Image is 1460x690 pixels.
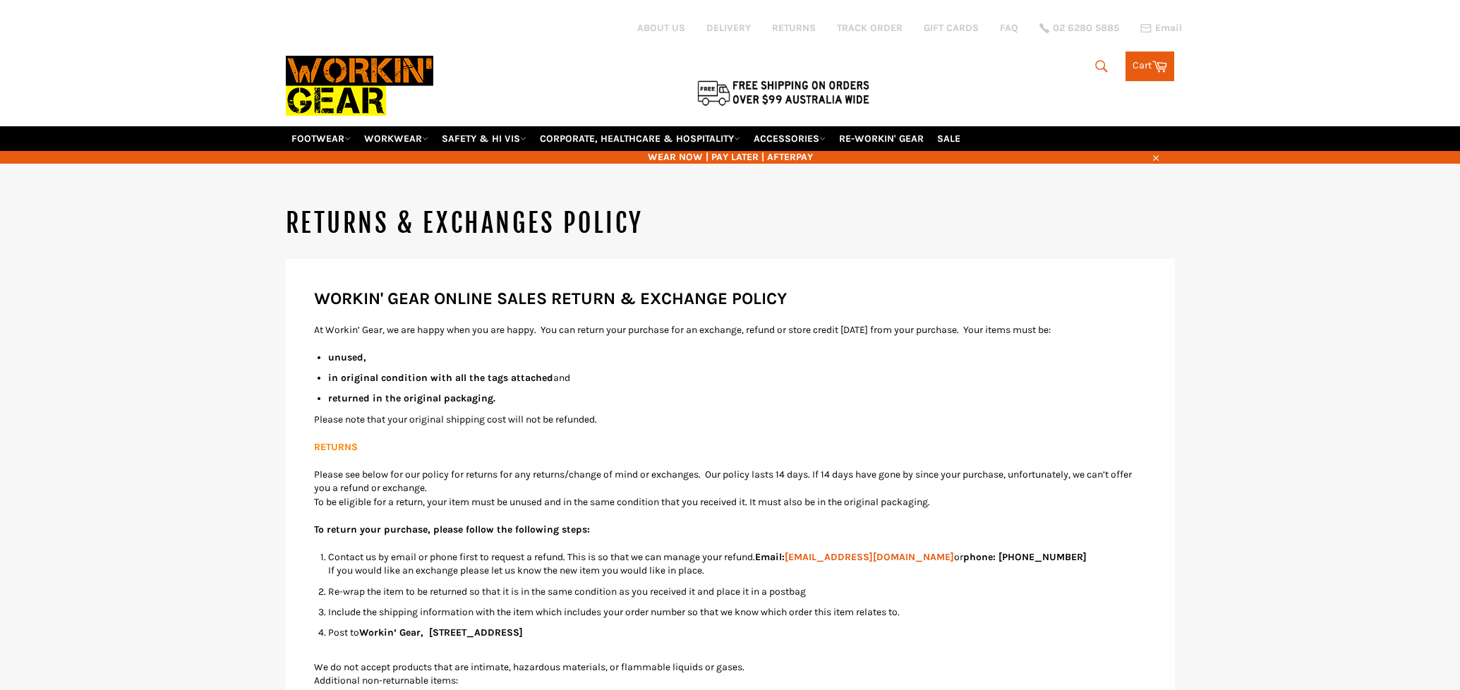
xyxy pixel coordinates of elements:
a: Cart [1126,52,1174,81]
strong: phone: [PHONE_NUMBER] [963,551,1087,563]
a: SAFETY & HI VIS [436,126,532,151]
p: Please note that your original shipping cost will not be refunded. [314,413,1147,426]
img: Flat $9.95 shipping Australia wide [695,78,871,107]
a: Email [1140,23,1182,34]
strong: Workin’ Gear, [STREET_ADDRESS] [359,627,523,638]
strong: To return your purchase, please follow the following steps: [314,523,590,535]
a: ABOUT US [637,21,685,35]
a: SALE [931,126,966,151]
strong: unused, [328,351,366,363]
li: Include the shipping information with the item which includes your order number so that we know w... [328,605,1147,619]
strong: Email: [755,551,954,563]
a: 02 6280 5885 [1039,23,1119,33]
span: Email [1155,23,1182,33]
li: Re-wrap the item to be returned so that it is in the same condition as you received it and place ... [328,585,1147,598]
a: FOOTWEAR [286,126,356,151]
a: [EMAIL_ADDRESS][DOMAIN_NAME] [785,551,954,563]
a: FAQ [1000,21,1018,35]
strong: returned in the original packaging. [328,392,495,404]
a: WORKWEAR [358,126,434,151]
p: Please see below for our policy for returns for any returns/change of mind or exchanges. Our poli... [314,468,1147,509]
strong: RETURNS [314,441,358,453]
p: We do not accept products that are intimate, hazardous materials, or flammable liquids or gases. ... [314,660,1147,688]
a: RE-WORKIN' GEAR [833,126,929,151]
li: Contact us by email or phone first to request a refund. This is so that we can manage your refund... [328,550,1147,578]
a: RETURNS [772,21,816,35]
p: At Workin’ Gear, we are happy when you are happy. You can return your purchase for an exchange, r... [314,323,1147,337]
a: CORPORATE, HEALTHCARE & HOSPITALITY [534,126,746,151]
span: 02 6280 5885 [1053,23,1119,33]
a: GIFT CARDS [924,21,979,35]
strong: in original condition with all the tags attached [328,372,553,384]
img: Workin Gear leaders in Workwear, Safety Boots, PPE, Uniforms. Australia's No.1 in Workwear [286,46,433,126]
a: DELIVERY [706,21,751,35]
span: WEAR NOW | PAY LATER | AFTERPAY [286,150,1175,164]
li: and [328,371,1147,385]
a: ACCESSORIES [748,126,831,151]
a: TRACK ORDER [837,21,903,35]
h1: RETURNS & EXCHANGES POLICY [286,206,1175,241]
strong: WORKIN' GEAR ONLINE SALES RETURN & EXCHANGE POLICY [314,289,788,308]
li: Post to [328,626,1147,653]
